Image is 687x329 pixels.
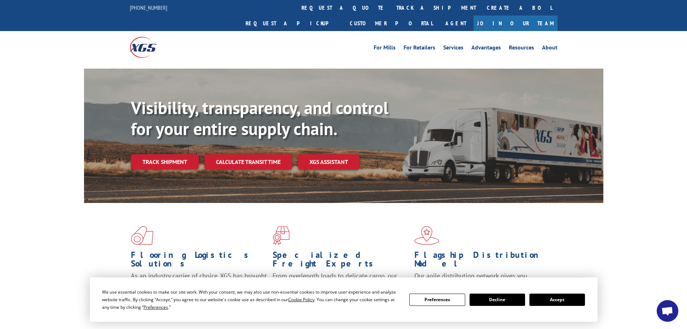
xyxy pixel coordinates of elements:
[273,251,409,272] h1: Specialized Freight Experts
[130,4,167,11] a: [PHONE_NUMBER]
[273,272,409,304] p: From overlength loads to delicate cargo, our experienced staff knows the best way to move your fr...
[204,154,292,170] a: Calculate transit time
[471,45,501,53] a: Advantages
[542,45,558,53] a: About
[374,45,396,53] a: For Mills
[414,272,547,289] span: Our agile distribution network gives you nationwide inventory management on demand.
[657,300,678,322] div: Open chat
[474,16,558,31] a: Join Our Team
[131,154,199,169] a: Track shipment
[344,16,438,31] a: Customer Portal
[273,226,290,245] img: xgs-icon-focused-on-flooring-red
[470,294,525,306] button: Decline
[414,251,551,272] h1: Flagship Distribution Model
[404,45,435,53] a: For Retailers
[90,277,598,322] div: Cookie Consent Prompt
[438,16,474,31] a: Agent
[414,226,439,245] img: xgs-icon-flagship-distribution-model-red
[144,304,168,310] span: Preferences
[509,45,534,53] a: Resources
[409,294,465,306] button: Preferences
[240,16,344,31] a: Request a pickup
[131,272,267,297] span: As an industry carrier of choice, XGS has brought innovation and dedication to flooring logistics...
[131,96,388,140] b: Visibility, transparency, and control for your entire supply chain.
[288,296,314,303] span: Cookie Policy
[102,288,401,311] div: We use essential cookies to make our site work. With your consent, we may also use non-essential ...
[443,45,463,53] a: Services
[131,226,153,245] img: xgs-icon-total-supply-chain-intelligence-red
[529,294,585,306] button: Accept
[298,154,360,170] a: XGS ASSISTANT
[131,251,267,272] h1: Flooring Logistics Solutions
